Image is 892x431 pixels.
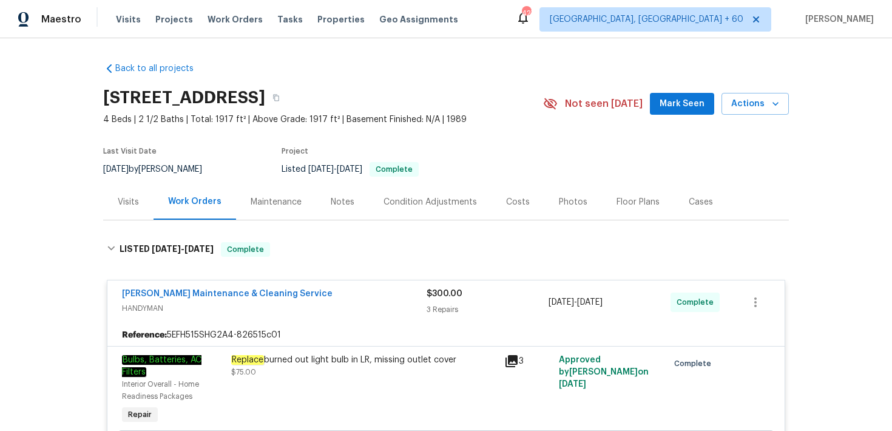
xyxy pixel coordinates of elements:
[650,93,714,115] button: Mark Seen
[152,245,181,253] span: [DATE]
[41,13,81,25] span: Maestro
[282,165,419,174] span: Listed
[550,13,743,25] span: [GEOGRAPHIC_DATA], [GEOGRAPHIC_DATA] + 60
[427,290,462,298] span: $300.00
[208,13,263,25] span: Work Orders
[427,304,549,316] div: 3 Repairs
[122,290,333,298] a: [PERSON_NAME] Maintenance & Cleaning Service
[559,356,649,389] span: Approved by [PERSON_NAME] on
[731,97,779,112] span: Actions
[383,196,477,208] div: Condition Adjustments
[103,114,543,126] span: 4 Beds | 2 1/2 Baths | Total: 1917 ft² | Above Grade: 1917 ft² | Basement Finished: N/A | 1989
[231,355,264,365] em: Replace
[123,409,157,421] span: Repair
[122,329,167,341] b: Reference:
[308,165,362,174] span: -
[103,230,789,269] div: LISTED [DATE]-[DATE]Complete
[122,302,427,314] span: HANDYMAN
[549,296,603,308] span: -
[103,63,220,75] a: Back to all projects
[122,381,199,400] span: Interior Overall - Home Readiness Packages
[674,358,716,370] span: Complete
[308,165,334,174] span: [DATE]
[577,298,603,307] span: [DATE]
[549,298,574,307] span: [DATE]
[689,196,713,208] div: Cases
[559,196,587,208] div: Photos
[122,355,201,377] em: Bulbs, Batteries, AC Filters
[222,243,269,256] span: Complete
[617,196,660,208] div: Floor Plans
[282,148,308,155] span: Project
[152,245,214,253] span: -
[231,368,256,376] span: $75.00
[331,196,354,208] div: Notes
[317,13,365,25] span: Properties
[522,7,530,19] div: 427
[103,162,217,177] div: by [PERSON_NAME]
[559,380,586,389] span: [DATE]
[721,93,789,115] button: Actions
[337,165,362,174] span: [DATE]
[565,98,643,110] span: Not seen [DATE]
[660,97,704,112] span: Mark Seen
[251,196,302,208] div: Maintenance
[506,196,530,208] div: Costs
[265,87,287,109] button: Copy Address
[677,296,718,308] span: Complete
[379,13,458,25] span: Geo Assignments
[184,245,214,253] span: [DATE]
[118,196,139,208] div: Visits
[155,13,193,25] span: Projects
[371,166,417,173] span: Complete
[107,324,785,346] div: 5EFH515SHG2A4-826515c01
[120,242,214,257] h6: LISTED
[116,13,141,25] span: Visits
[504,354,552,368] div: 3
[103,165,129,174] span: [DATE]
[103,92,265,104] h2: [STREET_ADDRESS]
[800,13,874,25] span: [PERSON_NAME]
[168,195,221,208] div: Work Orders
[277,15,303,24] span: Tasks
[103,148,157,155] span: Last Visit Date
[231,354,497,366] div: burned out light bulb in LR, missing outlet cover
